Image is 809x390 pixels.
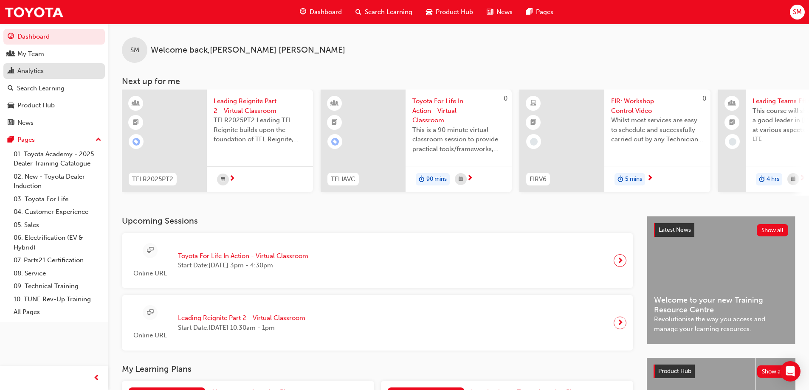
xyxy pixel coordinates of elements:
h3: Next up for me [108,76,809,86]
a: News [3,115,105,131]
span: TFLR2025PT2 [132,174,173,184]
span: duration-icon [617,174,623,185]
span: calendar-icon [791,174,795,185]
div: Product Hub [17,101,55,110]
span: car-icon [426,7,432,17]
span: Leading Reignite Part 2 - Virtual Classroom [214,96,306,115]
span: chart-icon [8,67,14,75]
button: DashboardMy TeamAnalyticsSearch LearningProduct HubNews [3,27,105,132]
span: News [496,7,513,17]
span: next-icon [617,317,623,329]
span: This is a 90 minute virtual classroom session to provide practical tools/frameworks, behaviours a... [412,125,505,154]
button: SM [790,5,805,20]
span: learningRecordVerb_NONE-icon [729,138,736,146]
img: Trak [4,3,64,22]
a: 06. Electrification (EV & Hybrid) [10,231,105,254]
div: Search Learning [17,84,65,93]
a: Online URLToyota For Life In Action - Virtual ClassroomStart Date:[DATE] 3pm - 4:30pm [129,240,626,282]
a: search-iconSearch Learning [349,3,419,21]
span: Pages [536,7,553,17]
span: TFLR2025PT2 Leading TFL Reignite builds upon the foundation of TFL Reignite, reaffirming our comm... [214,115,306,144]
span: next-icon [229,175,235,183]
h3: Upcoming Sessions [122,216,633,226]
a: pages-iconPages [519,3,560,21]
span: calendar-icon [459,174,463,185]
a: My Team [3,46,105,62]
a: 01. Toyota Academy - 2025 Dealer Training Catalogue [10,148,105,170]
span: TFLIAVC [331,174,355,184]
span: 4 hrs [767,174,779,184]
span: Latest News [659,226,691,233]
span: Welcome back , [PERSON_NAME] [PERSON_NAME] [151,45,345,55]
span: duration-icon [419,174,425,185]
span: booktick-icon [133,117,139,128]
a: Search Learning [3,81,105,96]
span: news-icon [8,119,14,127]
span: search-icon [355,7,361,17]
span: up-icon [96,135,101,146]
span: sessionType_ONLINE_URL-icon [147,308,153,318]
div: News [17,118,34,128]
a: Online URLLeading Reignite Part 2 - Virtual ClassroomStart Date:[DATE] 10:30am - 1pm [129,302,626,344]
a: Latest NewsShow allWelcome to your new Training Resource CentreRevolutionise the way you access a... [647,216,795,344]
span: Revolutionise the way you access and manage your learning resources. [654,314,788,334]
a: 03. Toyota For Life [10,193,105,206]
span: FIRV6 [530,174,547,184]
a: Latest NewsShow all [654,223,788,237]
span: search-icon [8,85,14,93]
a: Product HubShow all [654,365,789,378]
span: people-icon [729,98,735,109]
span: Online URL [129,269,171,278]
button: Show all [757,365,789,378]
span: 90 mins [426,174,447,184]
span: learningResourceType_INSTRUCTOR_LED-icon [133,98,139,109]
span: Product Hub [436,7,473,17]
span: learningRecordVerb_NONE-icon [530,138,538,146]
span: Search Learning [365,7,412,17]
span: learningRecordVerb_ENROLL-icon [331,138,339,146]
span: Start Date: [DATE] 3pm - 4:30pm [178,261,308,270]
a: 02. New - Toyota Dealer Induction [10,170,105,193]
button: Pages [3,132,105,148]
a: car-iconProduct Hub [419,3,480,21]
span: FIR: Workshop Control Video [611,96,704,115]
button: Show all [757,224,789,236]
span: next-icon [799,175,806,182]
span: 0 [504,95,507,102]
span: Welcome to your new Training Resource Centre [654,295,788,314]
a: 04. Customer Experience [10,205,105,219]
a: guage-iconDashboard [293,3,349,21]
span: SM [793,7,802,17]
a: TFLR2025PT2Leading Reignite Part 2 - Virtual ClassroomTFLR2025PT2 Leading TFL Reignite builds upo... [122,90,313,192]
a: 07. Parts21 Certification [10,254,105,267]
span: Online URL [129,331,171,340]
div: Pages [17,135,35,145]
a: All Pages [10,306,105,319]
span: Toyota For Life In Action - Virtual Classroom [178,251,308,261]
span: calendar-icon [221,174,225,185]
span: duration-icon [759,174,765,185]
span: Dashboard [310,7,342,17]
a: news-iconNews [480,3,519,21]
a: 08. Service [10,267,105,280]
h3: My Learning Plans [122,364,633,374]
span: booktick-icon [729,117,735,128]
span: Toyota For Life In Action - Virtual Classroom [412,96,505,125]
a: 0TFLIAVCToyota For Life In Action - Virtual ClassroomThis is a 90 minute virtual classroom sessio... [321,90,512,192]
span: prev-icon [93,373,100,384]
a: 09. Technical Training [10,280,105,293]
span: SM [130,45,139,55]
span: learningResourceType_ELEARNING-icon [530,98,536,109]
a: Product Hub [3,98,105,113]
div: My Team [17,49,44,59]
span: learningResourceType_INSTRUCTOR_LED-icon [332,98,338,109]
span: next-icon [617,255,623,267]
span: car-icon [8,102,14,109]
span: Product Hub [658,368,691,375]
span: booktick-icon [332,117,338,128]
span: 0 [702,95,706,102]
span: booktick-icon [530,117,536,128]
a: 05. Sales [10,219,105,232]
